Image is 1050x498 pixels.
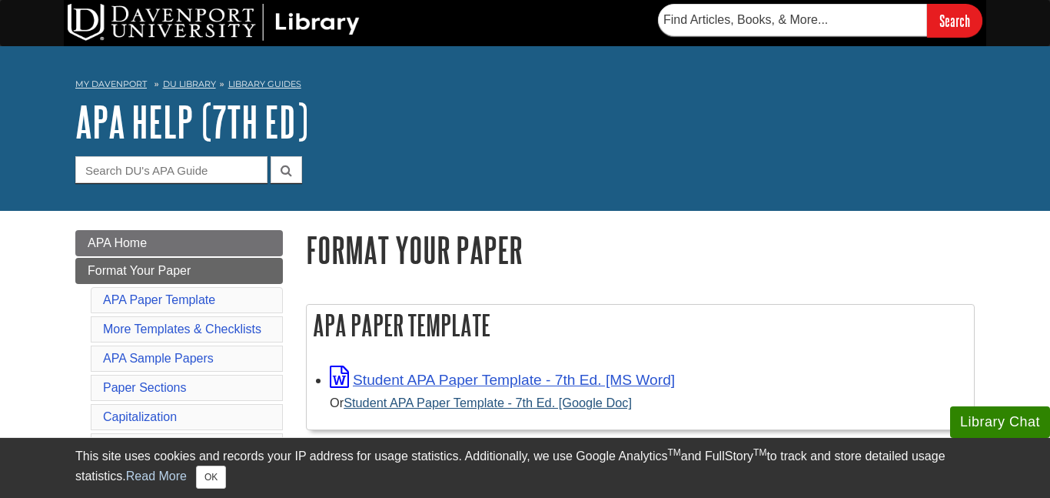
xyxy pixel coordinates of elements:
[753,447,766,458] sup: TM
[75,258,283,284] a: Format Your Paper
[330,372,675,388] a: Link opens in new window
[667,447,680,458] sup: TM
[75,74,975,99] nav: breadcrumb
[103,381,187,394] a: Paper Sections
[75,230,283,256] a: APA Home
[126,470,187,483] a: Read More
[344,396,632,409] a: Student APA Paper Template - 7th Ed. [Google Doc]
[228,79,301,89] a: Library Guides
[75,78,147,91] a: My Davenport
[68,4,360,41] img: DU Library
[103,323,261,336] a: More Templates & Checklists
[88,236,147,249] span: APA Home
[103,410,177,423] a: Capitalization
[103,293,215,306] a: APA Paper Template
[658,4,982,37] form: Searches DU Library's articles, books, and more
[658,4,927,36] input: Find Articles, Books, & More...
[88,264,191,277] span: Format Your Paper
[75,447,975,489] div: This site uses cookies and records your IP address for usage statistics. Additionally, we use Goo...
[196,466,226,489] button: Close
[103,352,214,365] a: APA Sample Papers
[163,79,216,89] a: DU Library
[927,4,982,37] input: Search
[307,305,974,346] h2: APA Paper Template
[330,396,632,409] small: Or
[75,156,267,183] input: Search DU's APA Guide
[950,406,1050,438] button: Library Chat
[306,230,975,269] h1: Format Your Paper
[75,98,308,145] a: APA Help (7th Ed)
